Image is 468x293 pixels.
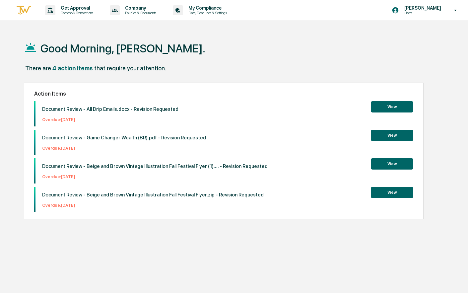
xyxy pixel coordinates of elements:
p: Overdue: [DATE] [42,117,178,122]
div: that require your attention. [94,65,166,72]
p: Users [399,11,444,15]
p: Document Review - Beige and Brown Vintage Illustration Fall Festival Flyer (1).... - Revision Req... [42,163,268,169]
a: View [371,103,413,110]
button: View [371,101,413,112]
div: There are [25,65,51,72]
p: Overdue: [DATE] [42,203,264,208]
button: View [371,158,413,170]
p: [PERSON_NAME] [399,5,444,11]
a: View [371,132,413,138]
p: Document Review - All Drip Emails.docx - Revision Requested [42,106,178,112]
p: Get Approval [55,5,97,11]
p: Document Review - Beige and Brown Vintage Illustration Fall Festival Flyer.zip - Revision Requested [42,192,264,198]
p: My Compliance [183,5,230,11]
img: logo [16,5,32,16]
button: View [371,130,413,141]
button: View [371,187,413,198]
p: Document Review - Game Changer Wealth (BR).pdf - Revision Requested [42,135,206,141]
h1: Good Morning, [PERSON_NAME]. [40,42,205,55]
div: 4 action items [52,65,93,72]
h2: Action Items [34,91,413,97]
p: Overdue: [DATE] [42,146,206,151]
p: Policies & Documents [120,11,160,15]
p: Content & Transactions [55,11,97,15]
a: View [371,189,413,195]
p: Data, Deadlines & Settings [183,11,230,15]
p: Company [120,5,160,11]
a: View [371,160,413,167]
p: Overdue: [DATE] [42,174,268,179]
